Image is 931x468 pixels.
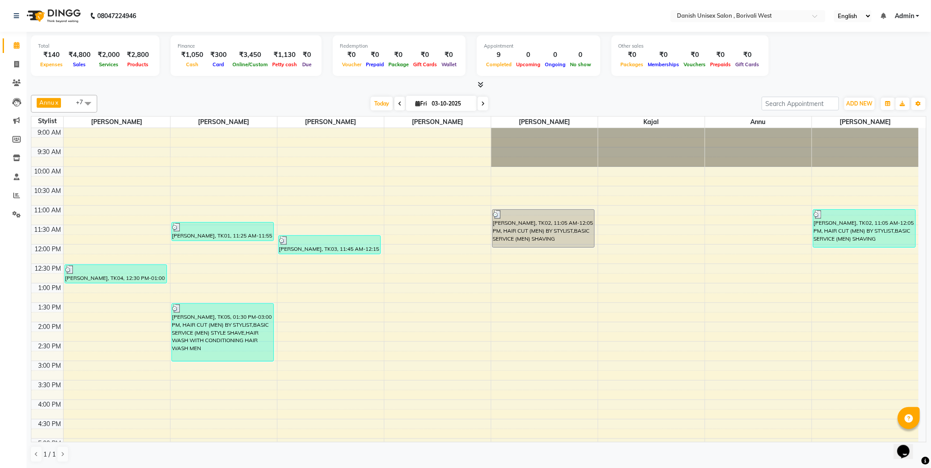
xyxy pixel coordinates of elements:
[279,236,381,254] div: [PERSON_NAME], TK03, 11:45 AM-12:15 PM, THREADING (MEN) EYEBROW / FOREHEAD / NOSE
[844,98,875,110] button: ADD NEW
[300,61,314,68] span: Due
[178,50,207,60] div: ₹1,050
[172,304,274,361] div: [PERSON_NAME], TK05, 01:30 PM-03:00 PM, HAIR CUT (MEN) BY STYLIST,BASIC SERVICE (MEN) STYLE SHAVE...
[65,50,94,60] div: ₹4,800
[708,61,733,68] span: Prepaids
[646,50,682,60] div: ₹0
[71,61,88,68] span: Sales
[178,42,315,50] div: Finance
[491,117,598,128] span: [PERSON_NAME]
[340,50,364,60] div: ₹0
[364,61,386,68] span: Prepaid
[429,97,473,110] input: 2025-10-03
[54,99,58,106] a: x
[123,50,152,60] div: ₹2,800
[33,167,63,176] div: 10:00 AM
[708,50,733,60] div: ₹0
[36,128,63,137] div: 9:00 AM
[413,100,429,107] span: Fri
[762,97,839,110] input: Search Appointment
[39,99,54,106] span: Annu
[299,50,315,60] div: ₹0
[33,264,63,273] div: 12:30 PM
[33,225,63,234] div: 11:30 AM
[813,210,916,247] div: [PERSON_NAME], TK02, 11:05 AM-12:05 PM, HAIR CUT (MEN) BY STYLIST,BASIC SERVICE (MEN) SHAVING
[568,50,593,60] div: 0
[230,61,270,68] span: Online/Custom
[340,61,364,68] span: Voucher
[38,42,152,50] div: Total
[895,11,914,21] span: Admin
[277,117,384,128] span: [PERSON_NAME]
[23,4,83,28] img: logo
[386,50,411,60] div: ₹0
[31,117,63,126] div: Stylist
[270,50,299,60] div: ₹1,130
[619,42,762,50] div: Other sales
[543,50,568,60] div: 0
[543,61,568,68] span: Ongoing
[484,61,514,68] span: Completed
[37,322,63,332] div: 2:00 PM
[97,4,136,28] b: 08047224946
[184,61,201,68] span: Cash
[619,50,646,60] div: ₹0
[125,61,151,68] span: Products
[847,100,873,107] span: ADD NEW
[37,342,63,351] div: 2:30 PM
[439,61,459,68] span: Wallet
[682,50,708,60] div: ₹0
[37,439,63,448] div: 5:00 PM
[65,265,167,283] div: [PERSON_NAME], TK04, 12:30 PM-01:00 PM, HAIR WASH WITH CONDITIONING HAIR WASH MID WAIST
[646,61,682,68] span: Memberships
[514,50,543,60] div: 0
[270,61,299,68] span: Petty cash
[33,245,63,254] div: 12:00 PM
[171,117,277,128] span: [PERSON_NAME]
[411,61,439,68] span: Gift Cards
[37,419,63,429] div: 4:30 PM
[38,61,65,68] span: Expenses
[568,61,593,68] span: No show
[484,50,514,60] div: 9
[33,206,63,215] div: 11:00 AM
[76,98,90,106] span: +7
[733,50,762,60] div: ₹0
[705,117,812,128] span: Annu
[514,61,543,68] span: Upcoming
[364,50,386,60] div: ₹0
[682,61,708,68] span: Vouchers
[38,50,65,60] div: ₹140
[37,400,63,409] div: 4:00 PM
[207,50,230,60] div: ₹300
[64,117,170,128] span: [PERSON_NAME]
[43,450,56,459] span: 1 / 1
[36,147,63,157] div: 9:30 AM
[439,50,459,60] div: ₹0
[384,117,491,128] span: [PERSON_NAME]
[94,50,123,60] div: ₹2,000
[230,50,270,60] div: ₹3,450
[411,50,439,60] div: ₹0
[37,381,63,390] div: 3:30 PM
[386,61,411,68] span: Package
[172,223,274,241] div: [PERSON_NAME], TK01, 11:25 AM-11:55 AM, BASIC SERVICE (MEN) SHAVING
[97,61,121,68] span: Services
[37,303,63,312] div: 1:30 PM
[493,210,595,247] div: [PERSON_NAME], TK02, 11:05 AM-12:05 PM, HAIR CUT (MEN) BY STYLIST,BASIC SERVICE (MEN) SHAVING
[894,433,922,459] iframe: chat widget
[33,186,63,196] div: 10:30 AM
[371,97,393,110] span: Today
[484,42,593,50] div: Appointment
[619,61,646,68] span: Packages
[812,117,919,128] span: [PERSON_NAME]
[211,61,227,68] span: Card
[733,61,762,68] span: Gift Cards
[340,42,459,50] div: Redemption
[37,361,63,370] div: 3:00 PM
[37,283,63,293] div: 1:00 PM
[598,117,705,128] span: kajal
